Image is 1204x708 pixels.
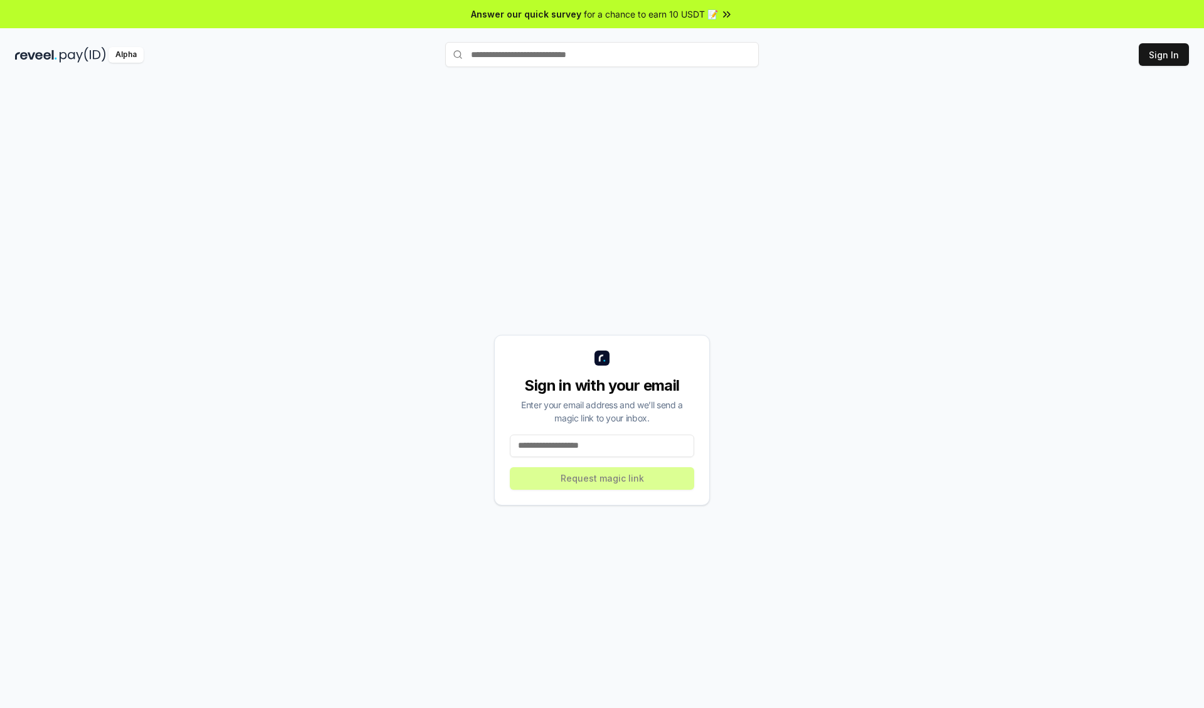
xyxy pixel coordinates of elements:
div: Sign in with your email [510,376,694,396]
img: reveel_dark [15,47,57,63]
button: Sign In [1139,43,1189,66]
span: for a chance to earn 10 USDT 📝 [584,8,718,21]
div: Enter your email address and we’ll send a magic link to your inbox. [510,398,694,425]
div: Alpha [108,47,144,63]
img: pay_id [60,47,106,63]
span: Answer our quick survey [471,8,581,21]
img: logo_small [594,351,610,366]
